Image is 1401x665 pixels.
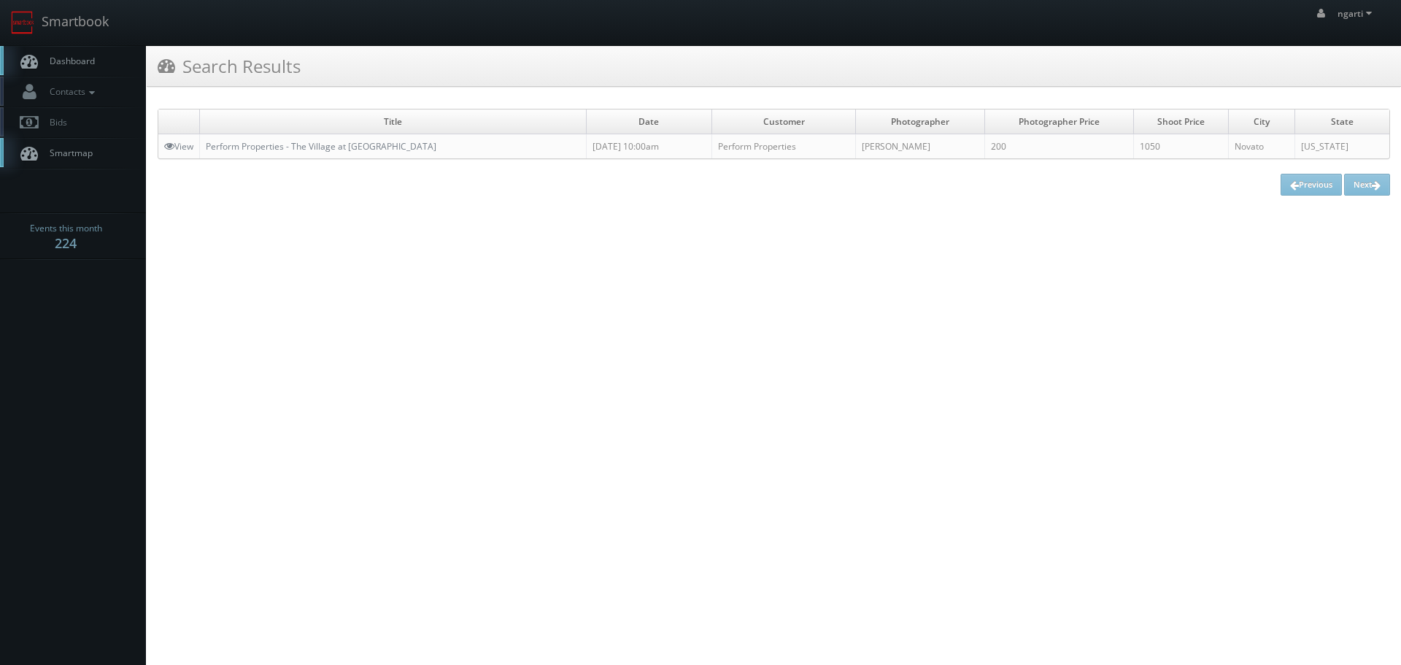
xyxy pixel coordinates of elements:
td: Perform Properties [711,134,855,159]
span: Events this month [30,221,102,236]
span: Dashboard [42,55,95,67]
td: [US_STATE] [1294,134,1389,159]
td: Photographer [856,109,985,134]
td: Novato [1229,134,1295,159]
td: 200 [984,134,1133,159]
img: smartbook-logo.png [11,11,34,34]
td: Title [200,109,587,134]
td: [DATE] 10:00am [586,134,711,159]
span: Smartmap [42,147,93,159]
span: ngarti [1338,7,1376,20]
td: Photographer Price [984,109,1133,134]
span: Bids [42,116,67,128]
a: Perform Properties - The Village at [GEOGRAPHIC_DATA] [206,140,436,153]
span: Contacts [42,85,99,98]
a: View [164,140,193,153]
td: Customer [711,109,855,134]
td: City [1229,109,1295,134]
strong: 224 [55,234,77,252]
td: Shoot Price [1133,109,1229,134]
td: [PERSON_NAME] [856,134,985,159]
td: State [1294,109,1389,134]
td: Date [586,109,711,134]
td: 1050 [1133,134,1229,159]
h3: Search Results [158,53,301,79]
